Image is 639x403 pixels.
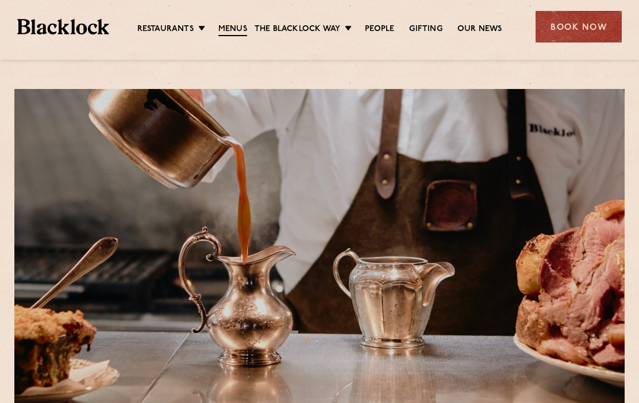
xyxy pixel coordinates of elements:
a: Restaurants [137,24,194,35]
a: Gifting [409,24,442,35]
a: Menus [218,24,247,36]
div: Book Now [536,11,622,42]
a: People [365,24,394,35]
a: The Blacklock Way [255,24,340,35]
a: Our News [457,24,502,35]
img: BL_Textured_Logo-footer-cropped.svg [17,19,109,34]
